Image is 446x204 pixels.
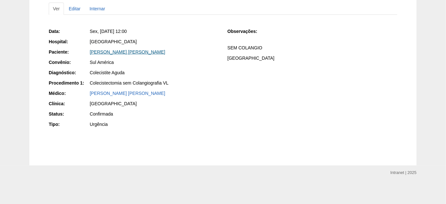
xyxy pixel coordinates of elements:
a: Ver [49,3,64,15]
div: Paciente: [49,49,89,55]
div: [GEOGRAPHIC_DATA] [90,100,218,107]
div: Diagnóstico: [49,69,89,76]
p: [GEOGRAPHIC_DATA] [228,55,397,61]
div: Intranet | 2025 [390,169,417,176]
div: Procedimento 1: [49,80,89,86]
div: Tipo: [49,121,89,127]
div: [GEOGRAPHIC_DATA] [90,38,218,45]
div: Status: [49,111,89,117]
span: Sex, [DATE] 12:00 [90,29,127,34]
p: SEM COLANGIO [228,45,397,51]
a: [PERSON_NAME] [PERSON_NAME] [90,49,165,55]
div: Hospital: [49,38,89,45]
div: Data: [49,28,89,35]
div: Médico: [49,90,89,97]
div: Urgência [90,121,218,127]
div: Colecistectomia sem Colangiografia VL [90,80,218,86]
a: Editar [65,3,85,15]
div: Clínica: [49,100,89,107]
div: Convênio: [49,59,89,66]
div: Sul América [90,59,218,66]
a: Internar [86,3,109,15]
div: Confirmada [90,111,218,117]
div: Observações: [228,28,268,35]
div: Colecistite Aguda [90,69,218,76]
a: [PERSON_NAME] [PERSON_NAME] [90,91,165,96]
